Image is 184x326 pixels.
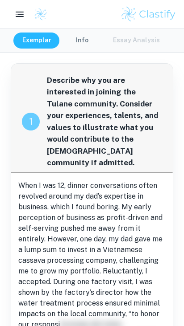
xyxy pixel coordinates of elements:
[47,74,162,169] span: Describe why you are interested in joining the Tulane community. Consider your experiences, talen...
[22,113,40,130] div: recipe
[34,8,47,21] img: Clastify logo
[13,33,60,49] button: Exemplar
[62,33,102,49] button: Info
[29,8,47,21] a: Clastify logo
[120,5,177,23] img: Clastify logo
